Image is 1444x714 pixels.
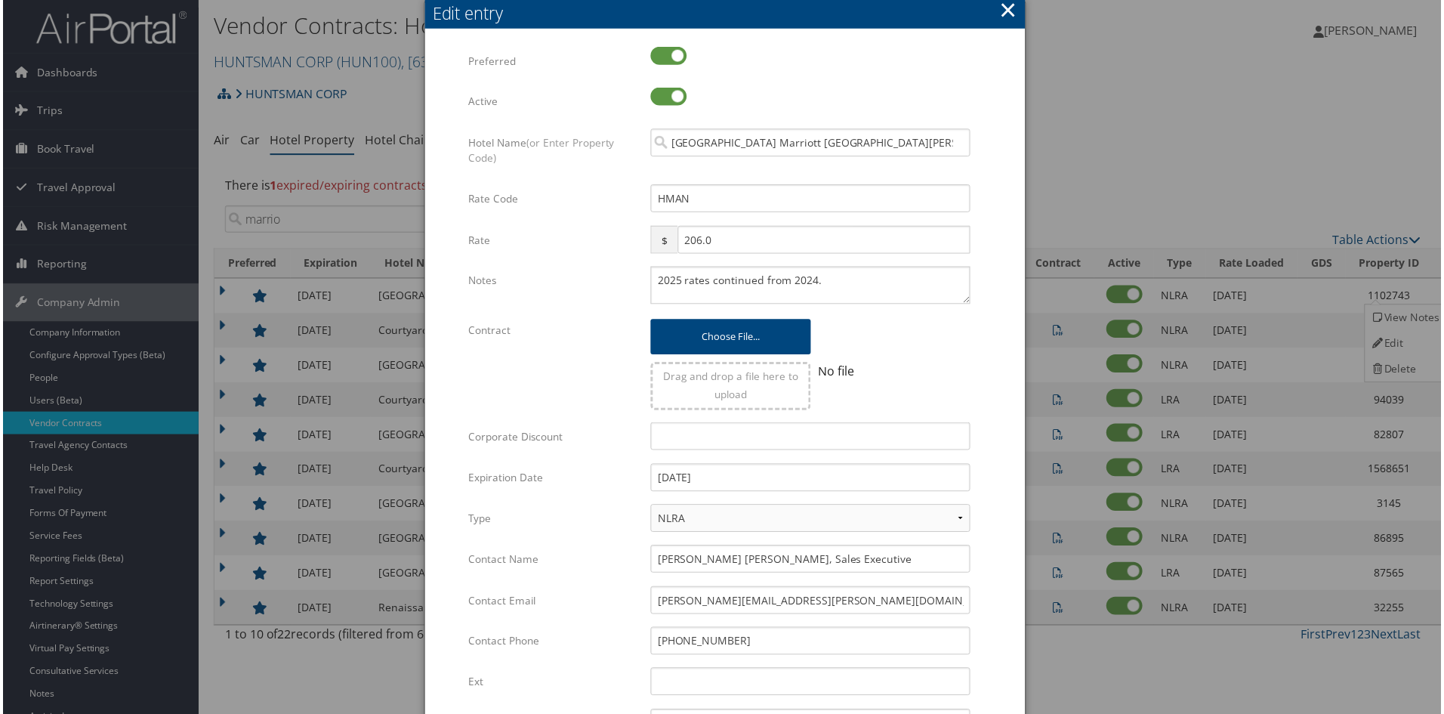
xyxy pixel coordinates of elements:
span: (or Enter Property Code) [467,136,614,165]
span: No file [819,364,855,381]
label: Hotel Name [467,129,639,174]
label: Active [467,88,639,116]
label: Contact Name [467,547,639,576]
span: $ [650,227,677,255]
label: Expiration Date [467,465,639,494]
label: Ext [467,670,639,699]
label: Contract [467,317,639,346]
label: Type [467,506,639,535]
label: Corporate Discount [467,424,639,453]
label: Rate Code [467,185,639,214]
label: Rate [467,227,639,255]
label: Preferred [467,47,639,76]
label: Contact Phone [467,629,639,658]
span: Drag and drop a file here to upload [663,370,798,403]
label: Notes [467,267,639,296]
div: Edit entry [431,2,1026,25]
label: Contact Email [467,589,639,617]
input: (___) ___-____ [650,629,971,657]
